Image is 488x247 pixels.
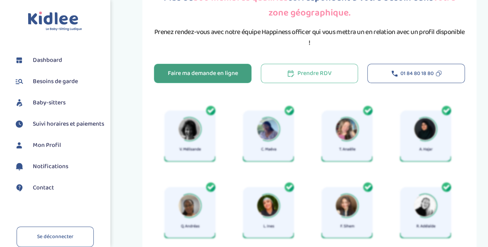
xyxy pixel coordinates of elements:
[33,98,66,107] span: Baby-sitters
[14,76,104,87] a: Besoins de garde
[14,97,104,109] a: Baby-sitters
[33,183,54,192] span: Contact
[14,161,25,172] img: notification.svg
[14,55,104,66] a: Dashboard
[400,70,434,78] span: 01 84 80 18 80
[14,118,104,130] a: Suivi horaires et paiements
[14,97,25,109] img: babysitters.svg
[28,12,82,31] img: logo.svg
[33,77,78,86] span: Besoins de garde
[14,182,25,194] img: contact.svg
[14,76,25,87] img: besoin.svg
[33,162,68,171] span: Notifications
[14,140,25,151] img: profil.svg
[14,140,104,151] a: Mon Profil
[154,27,465,48] p: Prenez rendez-vous avec notre équipe Happiness officer qui vous mettra un en relation avec un pro...
[33,141,61,150] span: Mon Profil
[33,119,104,129] span: Suivi horaires et paiements
[261,64,358,83] button: Prendre RDV
[367,64,465,83] button: 01 84 80 18 80
[154,64,252,83] button: Faire ma demande en ligne
[14,118,25,130] img: suivihoraire.svg
[33,56,62,65] span: Dashboard
[167,69,238,78] div: Faire ma demande en ligne
[14,55,25,66] img: dashboard.svg
[17,227,94,247] a: Se déconnecter
[14,182,104,194] a: Contact
[14,161,104,172] a: Notifications
[287,69,332,78] div: Prendre RDV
